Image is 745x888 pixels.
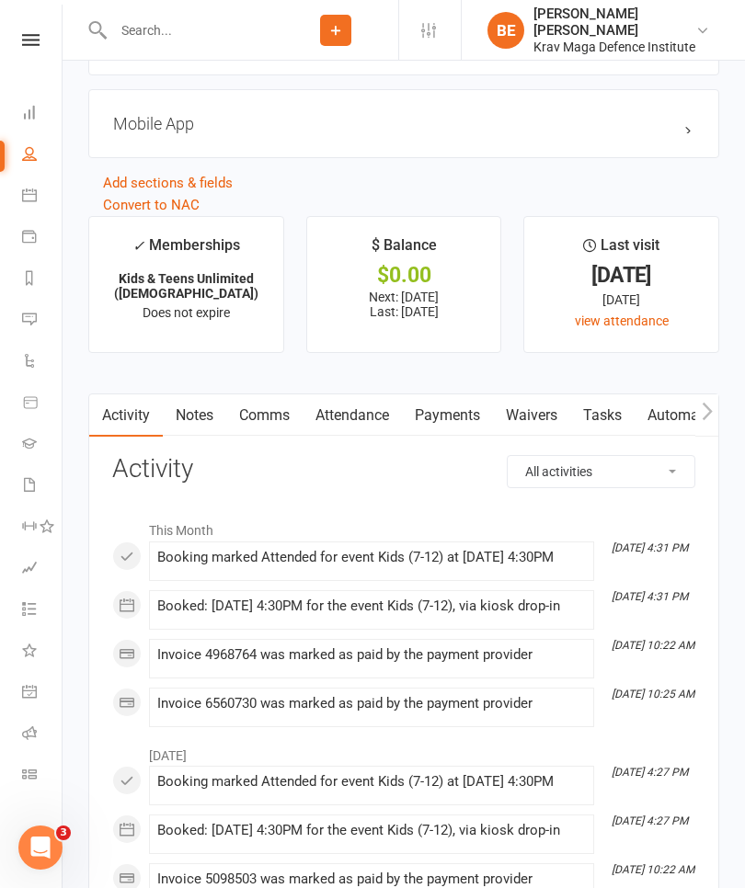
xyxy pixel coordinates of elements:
[612,814,688,827] i: [DATE] 4:27 PM
[112,455,695,484] h3: Activity
[22,176,63,218] a: Calendar
[132,237,144,255] i: ✓
[22,756,63,797] a: Class kiosk mode
[570,394,635,437] a: Tasks
[157,696,586,712] div: Invoice 6560730 was marked as paid by the payment provider
[22,673,63,714] a: General attendance kiosk mode
[22,549,63,590] a: Assessments
[22,714,63,756] a: Roll call kiosk mode
[132,233,240,268] div: Memberships
[103,175,233,191] a: Add sections & fields
[324,290,485,319] p: Next: [DATE] Last: [DATE]
[402,394,493,437] a: Payments
[112,736,695,766] li: [DATE]
[89,394,163,437] a: Activity
[22,259,63,301] a: Reports
[22,632,63,673] a: What's New
[108,17,273,43] input: Search...
[163,394,226,437] a: Notes
[157,823,586,838] div: Booked: [DATE] 4:30PM for the event Kids (7-12), via kiosk drop-in
[575,313,669,328] a: view attendance
[226,394,303,437] a: Comms
[583,233,659,267] div: Last visit
[533,6,695,39] div: [PERSON_NAME] [PERSON_NAME]
[303,394,402,437] a: Attendance
[56,825,71,840] span: 3
[18,825,63,870] iframe: Intercom live chat
[113,114,694,133] h3: Mobile App
[157,550,586,565] div: Booking marked Attended for event Kids (7-12) at [DATE] 4:30PM
[114,271,258,301] strong: Kids & Teens Unlimited ([DEMOGRAPHIC_DATA])
[22,218,63,259] a: Payments
[22,94,63,135] a: Dashboard
[493,394,570,437] a: Waivers
[635,394,744,437] a: Automations
[487,12,524,49] div: BE
[612,590,688,603] i: [DATE] 4:31 PM
[143,305,230,320] span: Does not expire
[612,766,688,779] i: [DATE] 4:27 PM
[612,541,688,554] i: [DATE] 4:31 PM
[157,647,586,663] div: Invoice 4968764 was marked as paid by the payment provider
[157,871,586,887] div: Invoice 5098503 was marked as paid by the payment provider
[112,511,695,541] li: This Month
[612,639,694,652] i: [DATE] 10:22 AM
[324,266,485,285] div: $0.00
[157,598,586,614] div: Booked: [DATE] 4:30PM for the event Kids (7-12), via kiosk drop-in
[541,290,702,310] div: [DATE]
[541,266,702,285] div: [DATE]
[22,383,63,425] a: Product Sales
[533,39,695,55] div: Krav Maga Defence Institute
[372,233,437,267] div: $ Balance
[612,688,694,700] i: [DATE] 10:25 AM
[103,197,200,213] a: Convert to NAC
[157,774,586,790] div: Booking marked Attended for event Kids (7-12) at [DATE] 4:30PM
[22,135,63,176] a: People
[612,863,694,876] i: [DATE] 10:22 AM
